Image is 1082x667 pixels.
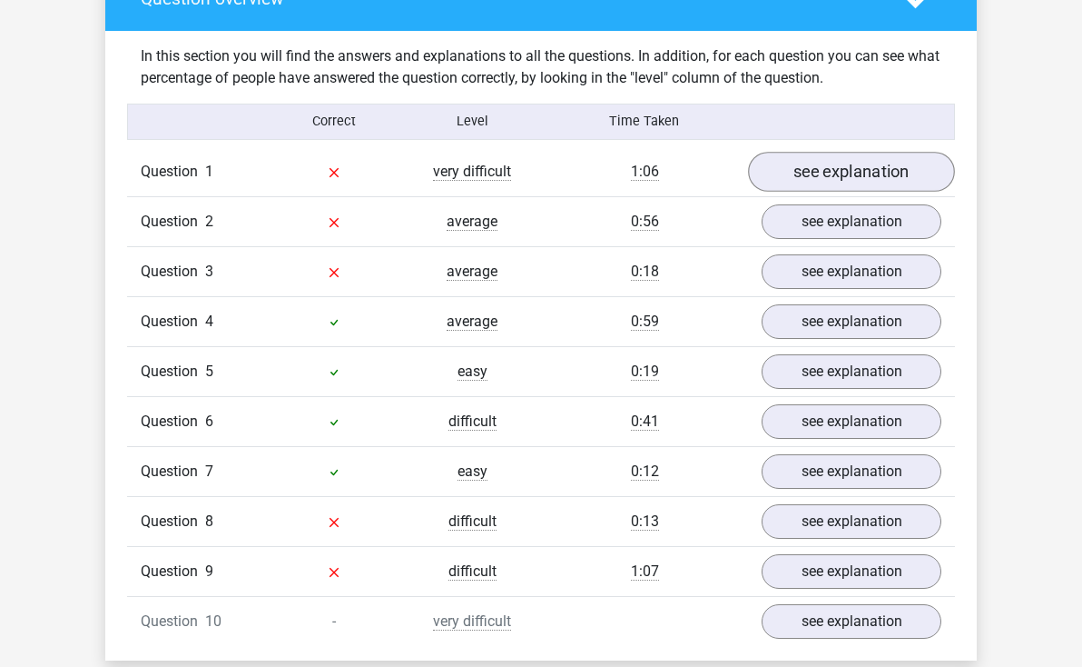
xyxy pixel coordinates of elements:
span: Question [141,511,205,533]
span: difficult [448,513,497,531]
a: see explanation [762,204,941,239]
span: 9 [205,562,213,580]
span: Question [141,561,205,582]
a: see explanation [762,354,941,389]
span: 6 [205,413,213,430]
span: 1:07 [631,562,659,581]
div: In this section you will find the answers and explanations to all the questions. In addition, for... [127,45,955,89]
span: 7 [205,463,213,480]
span: 0:19 [631,363,659,381]
div: Level [403,112,541,132]
span: 4 [205,313,213,330]
a: see explanation [762,404,941,439]
div: Correct [266,112,404,132]
a: see explanation [762,304,941,339]
a: see explanation [762,604,941,639]
span: Question [141,161,205,183]
div: Time Taken [541,112,748,132]
span: average [447,313,497,331]
span: 0:56 [631,213,659,231]
span: 0:12 [631,463,659,481]
span: 0:41 [631,413,659,431]
span: Question [141,311,205,333]
a: see explanation [762,504,941,539]
a: see explanation [762,554,941,589]
span: 10 [205,612,221,630]
span: Question [141,261,205,283]
span: average [447,213,497,231]
span: 0:59 [631,313,659,331]
span: easy [457,363,487,381]
a: see explanation [762,254,941,289]
a: see explanation [748,152,955,192]
span: average [447,263,497,281]
span: 5 [205,363,213,380]
span: 2 [205,213,213,230]
span: 1 [205,163,213,180]
span: Question [141,461,205,483]
span: Question [141,361,205,383]
span: 0:13 [631,513,659,531]
a: see explanation [762,454,941,489]
span: difficult [448,413,497,431]
span: very difficult [433,612,511,631]
span: Question [141,211,205,233]
span: 0:18 [631,263,659,281]
span: difficult [448,562,497,581]
span: 3 [205,263,213,280]
span: 8 [205,513,213,530]
span: 1:06 [631,163,659,181]
div: - [265,611,403,632]
span: easy [457,463,487,481]
span: Question [141,611,205,632]
span: very difficult [433,163,511,181]
span: Question [141,411,205,433]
